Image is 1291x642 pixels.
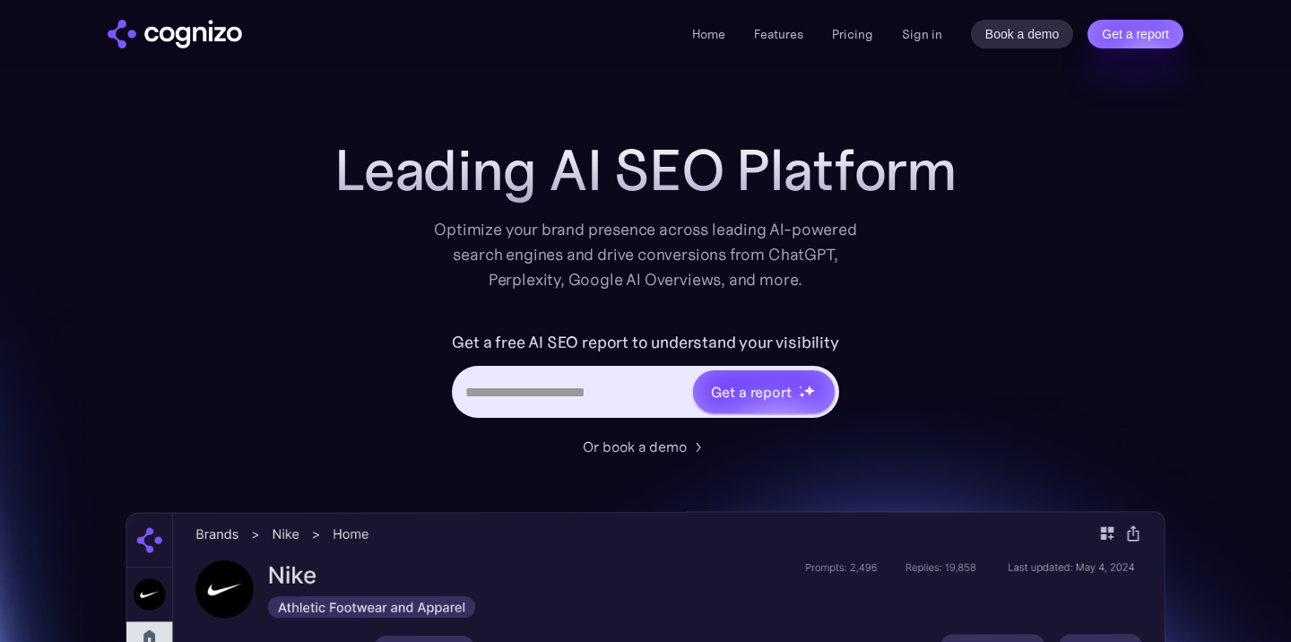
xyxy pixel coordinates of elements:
a: Home [692,26,725,42]
h1: Leading AI SEO Platform [334,138,957,203]
a: Pricing [832,26,873,42]
a: Book a demo [971,20,1074,48]
a: home [108,20,242,48]
img: star [799,392,805,398]
a: Sign in [902,23,942,45]
form: Hero URL Input Form [452,328,838,427]
a: Or book a demo [583,436,708,457]
a: Get a report [1087,20,1183,48]
label: Get a free AI SEO report to understand your visibility [452,328,838,357]
div: Or book a demo [583,436,687,457]
img: star [803,385,815,396]
a: Features [754,26,803,42]
img: cognizo logo [108,20,242,48]
div: Get a report [711,381,792,403]
img: star [799,386,801,388]
a: Get a reportstarstarstar [691,369,836,415]
div: Optimize your brand presence across leading AI-powered search engines and drive conversions from ... [425,217,866,292]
